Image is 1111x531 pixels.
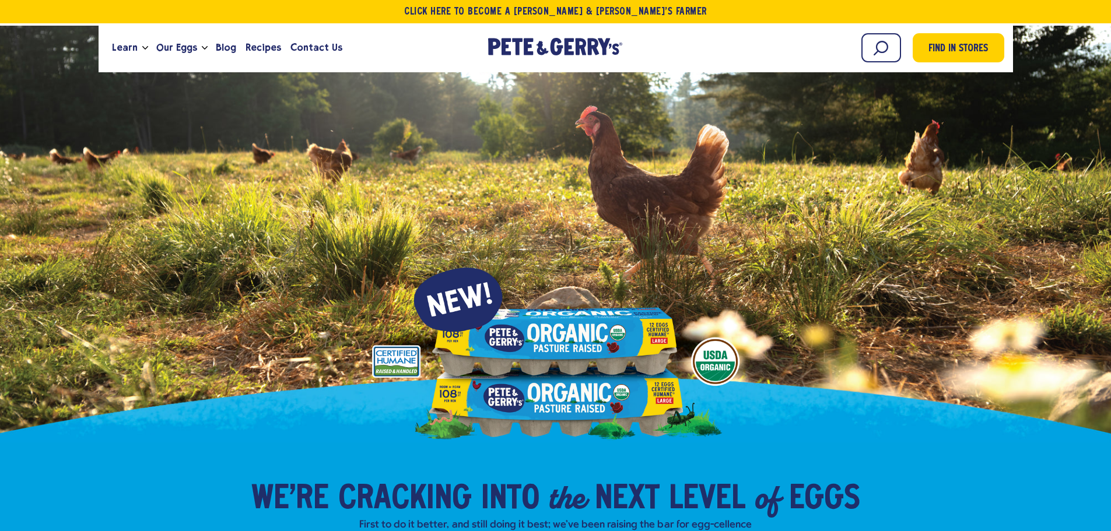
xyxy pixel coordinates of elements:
[112,40,138,55] span: Learn
[216,40,236,55] span: Blog
[211,32,241,64] a: Blog
[338,482,472,517] span: Cracking
[928,41,988,57] span: Find in Stores
[246,40,281,55] span: Recipes
[107,32,142,64] a: Learn
[595,482,660,517] span: Next
[755,476,780,518] em: of
[789,482,860,517] span: Eggs​
[251,482,329,517] span: We’re
[549,476,586,518] em: the
[669,482,745,517] span: Level
[913,33,1004,62] a: Find in Stores
[286,32,347,64] a: Contact Us
[290,40,342,55] span: Contact Us
[481,482,539,517] span: into
[142,46,148,50] button: Open the dropdown menu for Learn
[152,32,202,64] a: Our Eggs
[241,32,286,64] a: Recipes
[156,40,197,55] span: Our Eggs
[861,33,901,62] input: Search
[202,46,208,50] button: Open the dropdown menu for Our Eggs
